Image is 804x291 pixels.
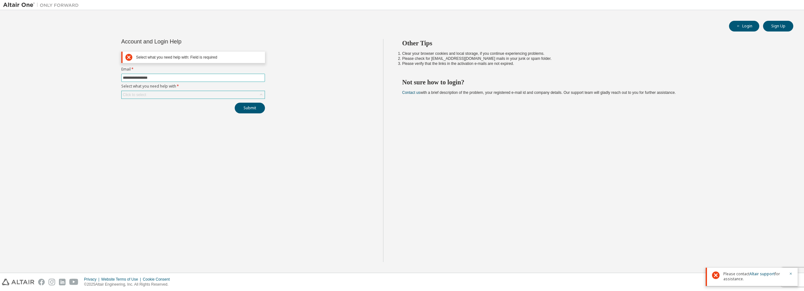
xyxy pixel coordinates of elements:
[749,271,775,277] a: Altair support
[101,277,143,282] div: Website Terms of Use
[49,279,55,285] img: instagram.svg
[121,67,265,72] label: Email
[402,51,782,56] li: Clear your browser cookies and local storage, if you continue experiencing problems.
[3,2,82,8] img: Altair One
[136,55,262,60] div: Select what you need help with: Field is required
[121,39,236,44] div: Account and Login Help
[2,279,34,285] img: altair_logo.svg
[402,90,676,95] span: with a brief description of the problem, your registered e-mail id and company details. Our suppo...
[69,279,78,285] img: youtube.svg
[143,277,173,282] div: Cookie Consent
[123,92,146,97] div: Click to select
[38,279,45,285] img: facebook.svg
[59,279,66,285] img: linkedin.svg
[121,84,265,89] label: Select what you need help with
[122,91,265,99] div: Click to select
[84,282,174,287] p: © 2025 Altair Engineering, Inc. All Rights Reserved.
[235,103,265,113] button: Submit
[402,78,782,86] h2: Not sure how to login?
[723,271,785,282] span: Please contact for assistance.
[402,90,420,95] a: Contact us
[729,21,759,31] button: Login
[402,61,782,66] li: Please verify that the links in the activation e-mails are not expired.
[402,39,782,47] h2: Other Tips
[402,56,782,61] li: Please check for [EMAIL_ADDRESS][DOMAIN_NAME] mails in your junk or spam folder.
[84,277,101,282] div: Privacy
[763,21,793,31] button: Sign Up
